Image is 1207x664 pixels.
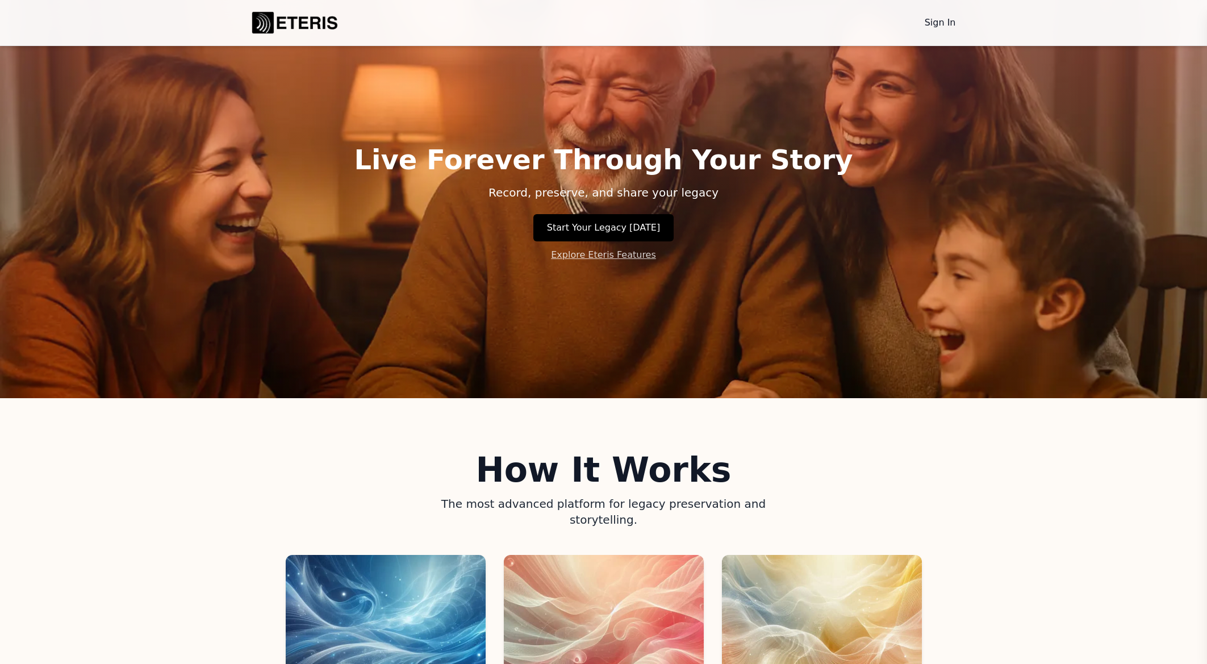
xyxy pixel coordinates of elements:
[551,248,656,262] a: Explore Eteris Features
[922,14,958,32] a: Sign In
[286,453,922,487] h2: How It Works
[413,496,795,528] p: The most advanced platform for legacy preservation and storytelling.
[722,555,922,664] img: Step 3
[286,555,486,664] img: Step 1
[504,555,704,664] img: Step 2
[354,146,853,173] h1: Live Forever Through Your Story
[413,185,795,201] p: Record, preserve, and share your legacy
[533,214,674,241] a: Start Your Legacy [DATE]
[249,9,340,36] a: Eteris Logo
[249,9,340,36] img: Eteris Life Logo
